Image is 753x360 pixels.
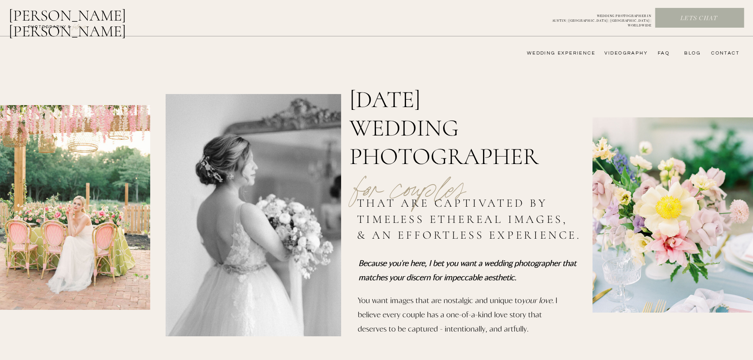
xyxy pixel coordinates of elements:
[335,150,485,200] p: for couples
[539,14,651,23] p: WEDDING PHOTOGRAPHER IN AUSTIN | [GEOGRAPHIC_DATA] | [GEOGRAPHIC_DATA] | WORLDWIDE
[9,8,167,26] a: [PERSON_NAME] [PERSON_NAME]
[358,293,559,342] p: You want images that are nostalgic and unique to . I believe every couple has a one-of-a-kind lov...
[349,85,641,166] h1: [DATE] wedding Photographer
[709,50,740,57] a: CONTACT
[359,258,576,282] i: Because you're here, I bet you want a wedding photographer that matches your discern for impeccab...
[602,50,648,57] a: videography
[516,50,595,57] a: wedding experience
[24,24,75,34] a: photography &
[65,21,94,31] a: FILMs
[654,50,670,57] a: FAQ
[681,50,701,57] a: bLog
[357,195,585,245] h2: that are captivated by timeless ethereal images, & an effortless experience.
[539,14,651,23] a: WEDDING PHOTOGRAPHER INAUSTIN | [GEOGRAPHIC_DATA] | [GEOGRAPHIC_DATA] | WORLDWIDE
[655,14,742,23] a: Lets chat
[522,295,552,305] i: your love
